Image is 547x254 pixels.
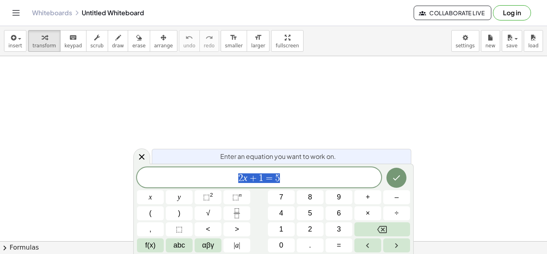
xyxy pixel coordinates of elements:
[254,33,262,43] i: format_size
[166,206,193,220] button: )
[205,33,213,43] i: redo
[394,192,398,203] span: –
[354,206,381,220] button: Times
[279,208,283,219] span: 4
[179,30,200,52] button: undoundo
[178,208,181,219] span: )
[268,238,295,252] button: 0
[8,43,22,49] span: insert
[326,222,352,236] button: 3
[223,238,250,252] button: Absolute value
[276,43,299,49] span: fullscreen
[271,30,303,52] button: fullscreen
[297,190,324,204] button: 8
[337,208,341,219] span: 6
[28,30,60,52] button: transform
[128,30,150,52] button: erase
[268,190,295,204] button: 7
[493,5,531,20] button: Log in
[456,43,475,49] span: settings
[32,43,56,49] span: transform
[366,208,370,219] span: ×
[263,173,275,183] span: =
[166,222,193,236] button: Placeholder
[308,224,312,235] span: 2
[247,173,259,183] span: +
[4,30,26,52] button: insert
[279,224,283,235] span: 1
[195,206,221,220] button: Square root
[414,6,491,20] button: Collaborate Live
[90,43,104,49] span: scrub
[297,206,324,220] button: 5
[354,190,381,204] button: Plus
[137,190,164,204] button: x
[149,224,151,235] span: ,
[383,190,410,204] button: Minus
[243,173,247,183] var: x
[223,190,250,204] button: Superscript
[308,192,312,203] span: 8
[259,173,263,183] span: 1
[234,241,235,249] span: |
[183,43,195,49] span: undo
[239,192,242,198] sup: n
[230,33,237,43] i: format_size
[337,192,341,203] span: 9
[154,43,173,49] span: arrange
[137,222,164,236] button: ,
[150,30,177,52] button: arrange
[326,238,352,252] button: Equals
[221,30,247,52] button: format_sizesmaller
[203,193,210,201] span: ⬚
[251,43,265,49] span: larger
[173,240,185,251] span: abc
[223,222,250,236] button: Greater than
[166,190,193,204] button: y
[112,43,124,49] span: draw
[149,208,152,219] span: (
[60,30,86,52] button: keyboardkeypad
[247,30,269,52] button: format_sizelarger
[524,30,543,52] button: load
[149,192,152,203] span: x
[326,206,352,220] button: 6
[279,240,283,251] span: 0
[176,224,183,235] span: ⬚
[64,43,82,49] span: keypad
[86,30,108,52] button: scrub
[308,208,312,219] span: 5
[195,222,221,236] button: Less than
[297,222,324,236] button: 2
[108,30,129,52] button: draw
[178,192,181,203] span: y
[232,193,239,201] span: ⬚
[220,152,336,161] span: Enter an equation you want to work on.
[451,30,479,52] button: settings
[185,33,193,43] i: undo
[354,222,410,236] button: Backspace
[202,240,214,251] span: αβγ
[297,238,324,252] button: .
[279,192,283,203] span: 7
[268,222,295,236] button: 1
[268,206,295,220] button: 4
[137,206,164,220] button: (
[366,192,370,203] span: +
[132,43,145,49] span: erase
[386,168,406,188] button: Done
[195,190,221,204] button: Squared
[206,208,210,219] span: √
[420,9,485,16] span: Collaborate Live
[238,173,243,183] span: 2
[354,238,381,252] button: Left arrow
[225,43,243,49] span: smaller
[481,30,500,52] button: new
[223,206,250,220] button: Fraction
[337,240,341,251] span: =
[234,240,240,251] span: a
[210,192,213,198] sup: 2
[195,238,221,252] button: Greek alphabet
[337,224,341,235] span: 3
[166,238,193,252] button: Alphabet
